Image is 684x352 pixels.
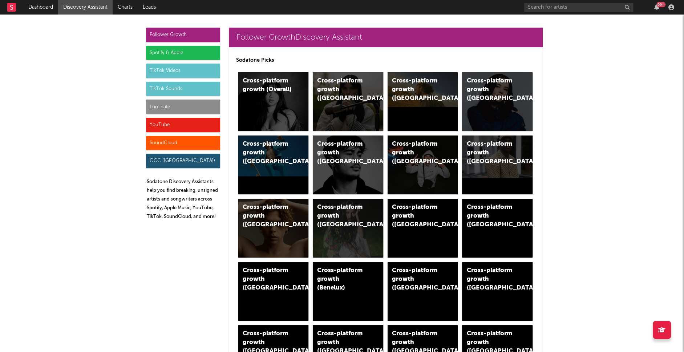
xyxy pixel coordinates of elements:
[146,154,220,168] div: OCC ([GEOGRAPHIC_DATA])
[313,135,383,194] a: Cross-platform growth ([GEOGRAPHIC_DATA])
[238,199,309,258] a: Cross-platform growth ([GEOGRAPHIC_DATA])
[243,203,292,229] div: Cross-platform growth ([GEOGRAPHIC_DATA])
[317,203,367,229] div: Cross-platform growth ([GEOGRAPHIC_DATA])
[146,118,220,132] div: YouTube
[388,72,458,131] a: Cross-platform growth ([GEOGRAPHIC_DATA])
[466,140,516,166] div: Cross-platform growth ([GEOGRAPHIC_DATA])
[524,3,633,12] input: Search for artists
[313,262,383,321] a: Cross-platform growth (Benelux)
[146,46,220,60] div: Spotify & Apple
[388,262,458,321] a: Cross-platform growth ([GEOGRAPHIC_DATA])
[466,266,516,292] div: Cross-platform growth ([GEOGRAPHIC_DATA])
[466,203,516,229] div: Cross-platform growth ([GEOGRAPHIC_DATA])
[238,135,309,194] a: Cross-platform growth ([GEOGRAPHIC_DATA])
[147,178,220,221] p: Sodatone Discovery Assistants help you find breaking, unsigned artists and songwriters across Spo...
[243,266,292,292] div: Cross-platform growth ([GEOGRAPHIC_DATA])
[388,199,458,258] a: Cross-platform growth ([GEOGRAPHIC_DATA])
[392,203,441,229] div: Cross-platform growth ([GEOGRAPHIC_DATA])
[146,136,220,150] div: SoundCloud
[392,77,441,103] div: Cross-platform growth ([GEOGRAPHIC_DATA])
[238,262,309,321] a: Cross-platform growth ([GEOGRAPHIC_DATA])
[462,135,533,194] a: Cross-platform growth ([GEOGRAPHIC_DATA])
[313,72,383,131] a: Cross-platform growth ([GEOGRAPHIC_DATA])
[146,64,220,78] div: TikTok Videos
[388,135,458,194] a: Cross-platform growth ([GEOGRAPHIC_DATA]/GSA)
[238,72,309,131] a: Cross-platform growth (Overall)
[317,266,367,292] div: Cross-platform growth (Benelux)
[236,56,535,65] p: Sodatone Picks
[317,140,367,166] div: Cross-platform growth ([GEOGRAPHIC_DATA])
[146,82,220,96] div: TikTok Sounds
[462,199,533,258] a: Cross-platform growth ([GEOGRAPHIC_DATA])
[462,72,533,131] a: Cross-platform growth ([GEOGRAPHIC_DATA])
[656,2,665,7] div: 99 +
[146,28,220,42] div: Follower Growth
[243,77,292,94] div: Cross-platform growth (Overall)
[317,77,367,103] div: Cross-platform growth ([GEOGRAPHIC_DATA])
[313,199,383,258] a: Cross-platform growth ([GEOGRAPHIC_DATA])
[243,140,292,166] div: Cross-platform growth ([GEOGRAPHIC_DATA])
[392,140,441,166] div: Cross-platform growth ([GEOGRAPHIC_DATA]/GSA)
[466,77,516,103] div: Cross-platform growth ([GEOGRAPHIC_DATA])
[146,100,220,114] div: Luminate
[462,262,533,321] a: Cross-platform growth ([GEOGRAPHIC_DATA])
[392,266,441,292] div: Cross-platform growth ([GEOGRAPHIC_DATA])
[229,28,543,47] a: Follower GrowthDiscovery Assistant
[654,4,659,10] button: 99+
